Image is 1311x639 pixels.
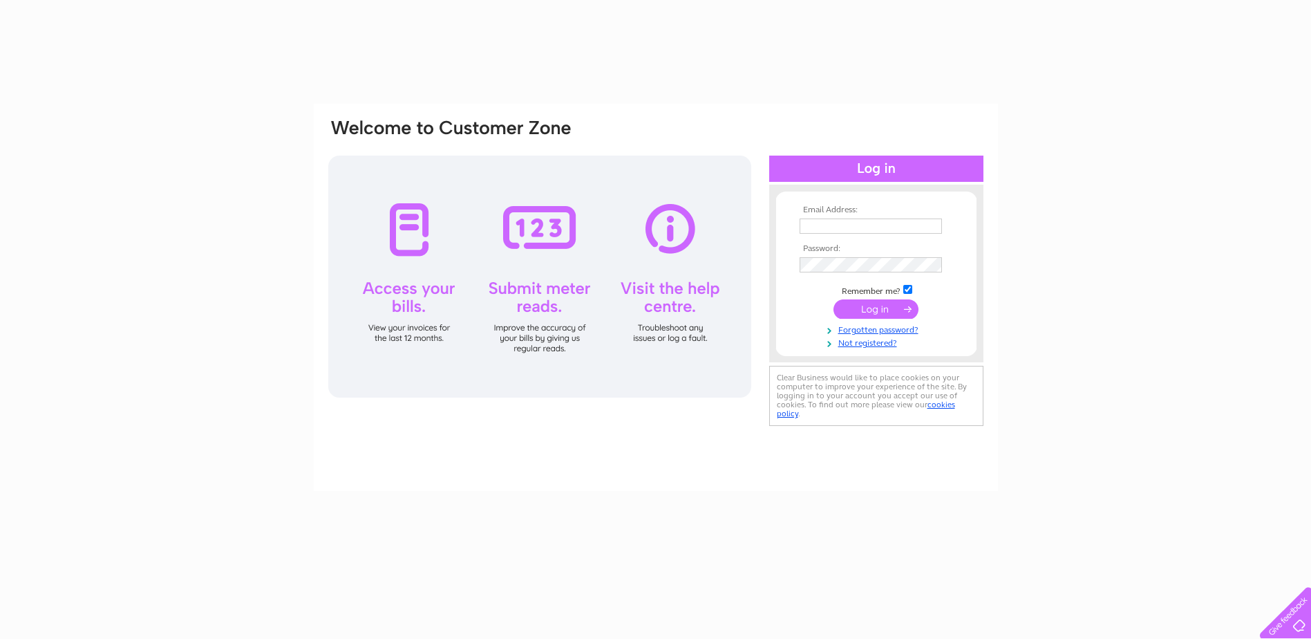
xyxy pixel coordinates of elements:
[796,244,956,254] th: Password:
[796,205,956,215] th: Email Address:
[800,322,956,335] a: Forgotten password?
[777,400,955,418] a: cookies policy
[833,299,918,319] input: Submit
[796,283,956,297] td: Remember me?
[800,335,956,349] a: Not registered?
[769,366,983,426] div: Clear Business would like to place cookies on your computer to improve your experience of the sit...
